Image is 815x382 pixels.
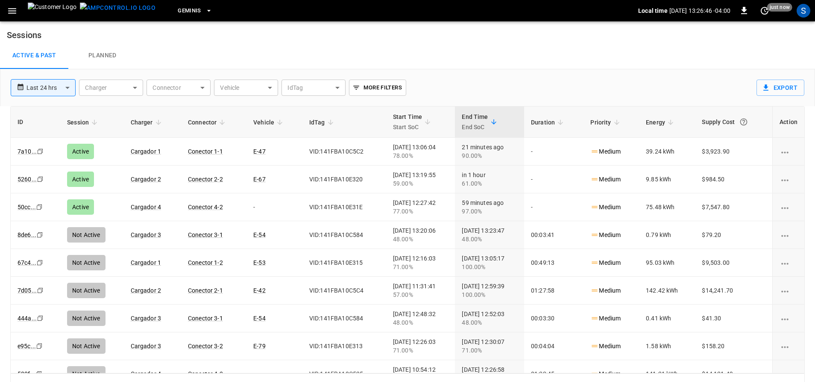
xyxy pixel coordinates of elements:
[253,117,285,127] span: Vehicle
[18,343,36,349] a: e95c...
[767,3,792,12] span: just now
[393,254,449,271] div: [DATE] 12:16:03
[590,231,621,240] p: Medium
[702,114,765,130] div: Supply Cost
[26,80,76,96] div: Last 24 hrs
[188,204,223,210] a: Conector 4-2
[736,114,751,130] button: The cost of your charging session based on your supply rates
[639,249,695,277] td: 95.03 kWh
[639,332,695,360] td: 1.58 kWh
[188,259,223,266] a: Conector 1-2
[780,175,797,184] div: charging session options
[524,332,584,360] td: 00:04:04
[393,207,449,216] div: 77.00%
[797,4,810,18] div: profile-icon
[28,3,76,19] img: Customer Logo
[393,122,422,132] p: Start SoC
[756,80,804,96] button: Export
[188,148,223,155] a: Conector 1-1
[11,107,60,138] th: ID
[393,263,449,271] div: 71.00%
[590,117,622,127] span: Priority
[253,259,266,266] a: E-53
[462,207,517,216] div: 97.00%
[462,290,517,299] div: 100.00%
[393,338,449,355] div: [DATE] 12:26:03
[67,283,106,298] div: Not Active
[393,346,449,355] div: 71.00%
[67,117,100,127] span: Session
[131,176,161,183] a: Cargador 2
[188,117,228,127] span: Connector
[302,332,386,360] td: VID:141FBA10E313
[188,231,223,238] a: Conector 3-1
[393,282,449,299] div: [DATE] 11:31:41
[462,122,488,132] p: End SoC
[669,6,730,15] p: [DATE] 13:26:46 -04:00
[590,370,621,379] p: Medium
[131,231,161,238] a: Cargador 3
[131,117,164,127] span: Charger
[35,369,44,379] div: copy
[772,107,804,138] th: Action
[246,193,302,221] td: -
[393,143,449,160] div: [DATE] 13:06:04
[590,286,621,295] p: Medium
[758,4,771,18] button: set refresh interval
[18,148,37,155] a: 7a10...
[524,193,584,221] td: -
[302,305,386,332] td: VID:141FBA10C584
[393,171,449,188] div: [DATE] 13:19:55
[531,117,566,127] span: Duration
[18,204,36,210] a: 50cc...
[18,259,36,266] a: 67c4...
[462,112,499,132] span: End TimeEnd SoC
[67,144,94,159] div: Active
[695,221,772,249] td: $79.20
[80,3,155,13] img: ampcontrol.io logo
[67,255,106,270] div: Not Active
[780,147,797,156] div: charging session options
[780,342,797,350] div: charging session options
[131,148,161,155] a: Cargador 1
[524,166,584,193] td: -
[695,332,772,360] td: $158.20
[302,138,386,166] td: VID:141FBA10C5C2
[462,318,517,327] div: 48.00%
[462,198,517,216] div: 59 minutes ago
[780,258,797,267] div: charging session options
[462,226,517,243] div: [DATE] 13:23:47
[462,151,517,160] div: 90.00%
[188,343,223,349] a: Conector 3-2
[67,172,94,187] div: Active
[36,314,45,323] div: copy
[695,166,772,193] td: $984.50
[462,310,517,327] div: [DATE] 12:52:03
[309,117,336,127] span: IdTag
[462,143,517,160] div: 21 minutes ago
[524,305,584,332] td: 00:03:30
[36,230,44,240] div: copy
[131,343,161,349] a: Cargador 3
[68,42,137,69] a: Planned
[780,203,797,211] div: charging session options
[36,258,44,267] div: copy
[131,259,161,266] a: Cargador 1
[302,166,386,193] td: VID:141FBA10E320
[590,342,621,351] p: Medium
[590,147,621,156] p: Medium
[524,138,584,166] td: -
[462,282,517,299] div: [DATE] 12:59:39
[590,203,621,212] p: Medium
[393,198,449,216] div: [DATE] 12:27:42
[639,193,695,221] td: 75.48 kWh
[639,221,695,249] td: 0.79 kWh
[36,147,45,156] div: copy
[393,112,434,132] span: Start TimeStart SoC
[462,235,517,243] div: 48.00%
[462,179,517,188] div: 61.00%
[639,166,695,193] td: 9.85 kWh
[188,287,223,294] a: Conector 2-1
[131,370,161,377] a: Cargador 4
[393,235,449,243] div: 48.00%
